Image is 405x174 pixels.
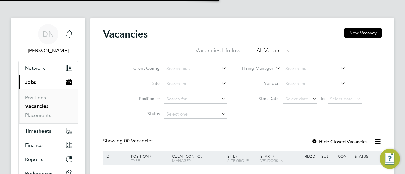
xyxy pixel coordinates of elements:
label: Status [123,111,160,117]
input: Search for... [164,80,227,88]
button: Timesheets [19,124,78,138]
div: Site / [226,151,259,166]
span: To [318,94,327,103]
label: Hiring Manager [237,65,273,72]
span: DN [42,30,54,38]
a: Placements [25,112,51,118]
div: Start / [259,151,303,166]
li: All Vacancies [256,47,289,58]
label: Position [118,96,154,102]
input: Search for... [283,64,346,73]
div: ID [104,151,126,161]
input: Select one [164,110,227,119]
div: Position / [126,151,171,166]
label: Client Config [123,65,160,71]
div: Jobs [19,89,78,123]
span: Site Group [227,158,249,163]
a: DN[PERSON_NAME] [18,24,78,54]
span: Vendors [260,158,278,163]
div: Sub [320,151,336,161]
li: Vacancies I follow [196,47,240,58]
input: Search for... [164,64,227,73]
span: 00 Vacancies [124,138,153,144]
button: Jobs [19,75,78,89]
input: Search for... [164,95,227,104]
span: Select date [285,96,308,102]
div: Client Config / [171,151,226,166]
label: Hide Closed Vacancies [311,139,368,145]
button: Reports [19,152,78,166]
span: Timesheets [25,128,51,134]
label: Start Date [242,96,279,101]
div: Reqd [303,151,320,161]
h2: Vacancies [103,28,148,40]
span: Network [25,65,45,71]
span: Manager [172,158,191,163]
button: Finance [19,138,78,152]
div: Conf [336,151,353,161]
button: Engage Resource Center [380,149,400,169]
button: New Vacancy [344,28,382,38]
div: Status [353,151,381,161]
span: Select date [330,96,353,102]
button: Network [19,61,78,75]
span: Finance [25,142,43,148]
a: Positions [25,94,46,100]
input: Search for... [283,80,346,88]
span: Reports [25,156,43,162]
span: Jobs [25,79,36,85]
label: Site [123,81,160,86]
span: Danielle Nicholas [18,47,78,54]
label: Vendor [242,81,279,86]
a: Vacancies [25,103,48,109]
div: Showing [103,138,155,144]
span: Type [131,158,140,163]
